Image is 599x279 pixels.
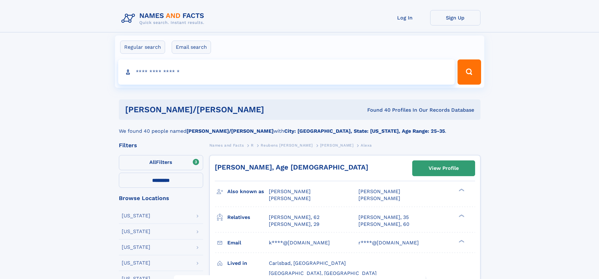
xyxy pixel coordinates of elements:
a: [PERSON_NAME], Age [DEMOGRAPHIC_DATA] [215,163,368,171]
span: All [149,159,156,165]
div: [US_STATE] [122,260,150,265]
a: [PERSON_NAME], 62 [269,214,319,221]
a: [PERSON_NAME], 35 [358,214,409,221]
div: We found 40 people named with . [119,120,480,135]
button: Search Button [458,59,481,85]
label: Filters [119,155,203,170]
b: City: [GEOGRAPHIC_DATA], State: [US_STATE], Age Range: 25-35 [284,128,445,134]
a: Names and Facts [209,141,244,149]
a: Reubens [PERSON_NAME] [261,141,313,149]
span: Alexa [361,143,372,148]
input: search input [118,59,455,85]
span: R [251,143,254,148]
label: Regular search [120,41,165,54]
div: [US_STATE] [122,229,150,234]
a: Sign Up [430,10,480,25]
div: ❯ [457,214,465,218]
div: Filters [119,142,203,148]
div: ❯ [457,239,465,243]
div: [US_STATE] [122,213,150,218]
label: Email search [172,41,211,54]
div: [US_STATE] [122,245,150,250]
h1: [PERSON_NAME]/[PERSON_NAME] [125,106,316,114]
div: ❯ [457,188,465,192]
img: Logo Names and Facts [119,10,209,27]
span: Carlsbad, [GEOGRAPHIC_DATA] [269,260,346,266]
span: [PERSON_NAME] [320,143,354,148]
div: Found 40 Profiles In Our Records Database [316,107,474,114]
span: [PERSON_NAME] [269,195,311,201]
span: Reubens [PERSON_NAME] [261,143,313,148]
div: Browse Locations [119,195,203,201]
span: [PERSON_NAME] [269,188,311,194]
span: [PERSON_NAME] [358,188,400,194]
span: [PERSON_NAME] [358,195,400,201]
h3: Email [227,237,269,248]
b: [PERSON_NAME]/[PERSON_NAME] [186,128,274,134]
a: View Profile [413,161,475,176]
a: [PERSON_NAME], 29 [269,221,319,228]
span: [GEOGRAPHIC_DATA], [GEOGRAPHIC_DATA] [269,270,377,276]
h3: Relatives [227,212,269,223]
a: R [251,141,254,149]
a: [PERSON_NAME] [320,141,354,149]
a: Log In [380,10,430,25]
h3: Lived in [227,258,269,269]
div: View Profile [429,161,459,176]
h3: Also known as [227,186,269,197]
a: [PERSON_NAME], 60 [358,221,409,228]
